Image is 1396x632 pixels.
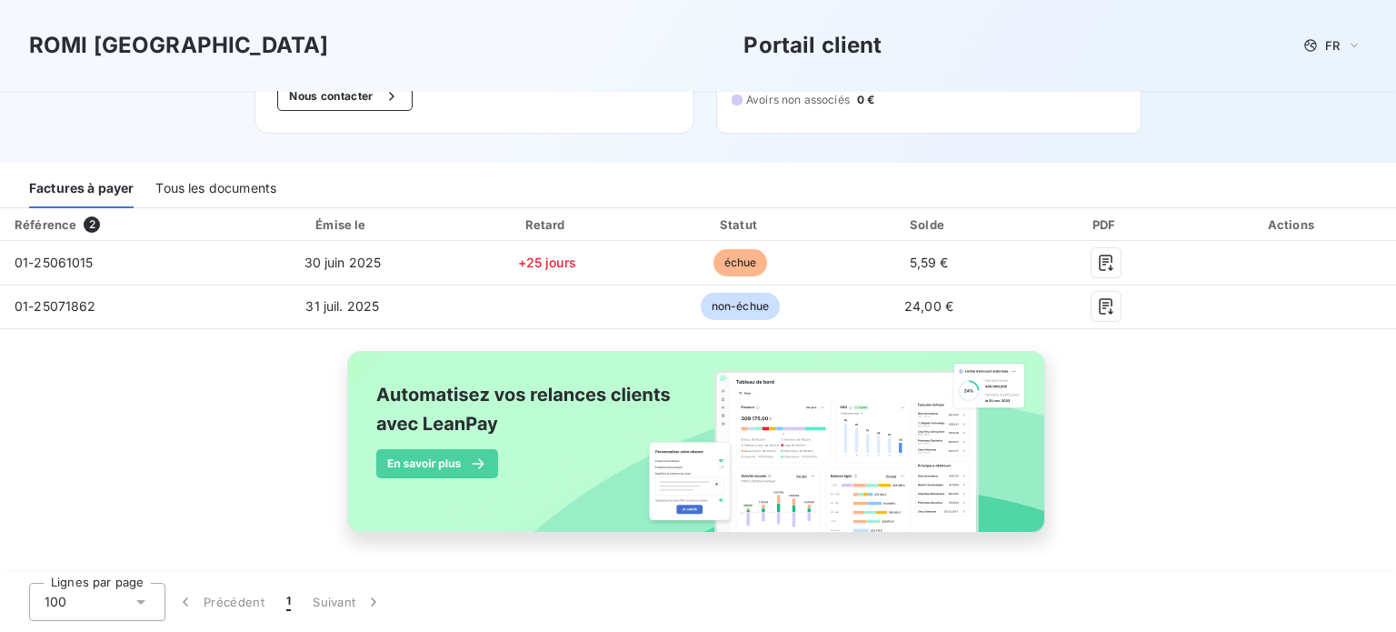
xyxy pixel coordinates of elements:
[701,293,780,320] span: non-échue
[277,82,412,111] button: Nous contacter
[331,340,1065,564] img: banner
[29,170,134,208] div: Factures à payer
[45,593,66,611] span: 100
[302,583,394,621] button: Suivant
[743,29,882,62] h3: Portail client
[286,593,291,611] span: 1
[1325,38,1340,53] span: FR
[84,216,100,233] span: 2
[1193,216,1392,234] div: Actions
[453,216,641,234] div: Retard
[713,249,768,276] span: échue
[155,170,276,208] div: Tous les documents
[165,583,275,621] button: Précédent
[15,217,76,232] div: Référence
[305,298,379,314] span: 31 juil. 2025
[1025,216,1185,234] div: PDF
[910,255,949,270] span: 5,59 €
[746,92,850,108] span: Avoirs non associés
[648,216,832,234] div: Statut
[15,255,94,270] span: 01-25061015
[840,216,1019,234] div: Solde
[857,92,874,108] span: 0 €
[304,255,382,270] span: 30 juin 2025
[904,298,953,314] span: 24,00 €
[275,583,302,621] button: 1
[29,29,328,62] h3: ROMI [GEOGRAPHIC_DATA]
[518,255,576,270] span: +25 jours
[15,298,96,314] span: 01-25071862
[240,216,445,234] div: Émise le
